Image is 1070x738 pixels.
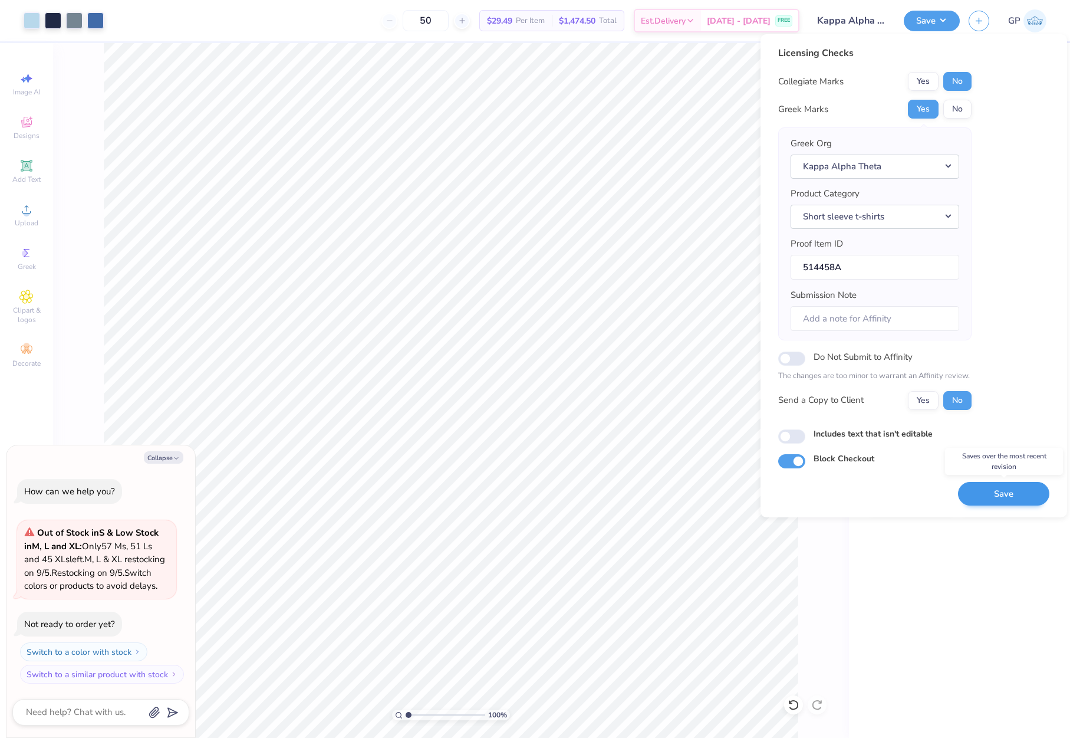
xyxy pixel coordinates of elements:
label: Greek Org [791,137,832,150]
span: [DATE] - [DATE] [707,15,771,27]
span: Per Item [516,15,545,27]
label: Proof Item ID [791,237,843,251]
span: Designs [14,131,39,140]
span: Add Text [12,175,41,184]
span: $29.49 [487,15,512,27]
button: Collapse [144,451,183,464]
input: Add a note for Affinity [791,306,959,332]
div: Send a Copy to Client [778,393,864,407]
div: Collegiate Marks [778,75,844,88]
div: How can we help you? [24,486,115,497]
p: The changes are too minor to warrant an Affinity review. [778,370,972,382]
div: Saves over the most recent revision [945,448,1063,475]
button: No [943,72,972,91]
button: Save [958,482,1049,506]
button: No [943,391,972,410]
span: Clipart & logos [6,306,47,324]
span: Only 57 Ms, 51 Ls and 45 XLs left. M, L & XL restocking on 9/5. Restocking on 9/5. Switch colors ... [24,527,165,592]
button: Kappa Alpha Theta [791,155,959,179]
button: Yes [908,391,939,410]
span: GP [1008,14,1020,28]
label: Block Checkout [814,452,874,465]
button: No [943,100,972,119]
button: Short sleeve t-shirts [791,205,959,229]
img: Switch to a similar product with stock [170,671,177,678]
label: Product Category [791,187,860,201]
button: Switch to a color with stock [20,642,147,661]
span: Decorate [12,359,41,368]
span: Upload [15,218,38,228]
strong: Out of Stock in S [37,527,107,539]
div: Not ready to order yet? [24,618,115,630]
a: GP [1008,9,1046,32]
button: Yes [908,100,939,119]
span: $1,474.50 [559,15,595,27]
strong: & Low Stock in M, L and XL : [24,527,159,552]
span: Greek [18,262,36,271]
label: Includes text that isn't editable [814,428,933,440]
button: Save [904,11,960,31]
button: Switch to a similar product with stock [20,665,184,684]
span: Image AI [13,87,41,97]
span: 100 % [488,710,507,720]
span: Est. Delivery [641,15,686,27]
input: – – [403,10,449,31]
div: Greek Marks [778,103,828,116]
img: Switch to a color with stock [134,648,141,655]
button: Yes [908,72,939,91]
label: Do Not Submit to Affinity [814,349,913,365]
input: Untitled Design [808,9,895,32]
img: Germaine Penalosa [1023,9,1046,32]
div: Licensing Checks [778,46,972,60]
span: Total [599,15,617,27]
label: Submission Note [791,288,857,302]
span: FREE [778,17,790,25]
